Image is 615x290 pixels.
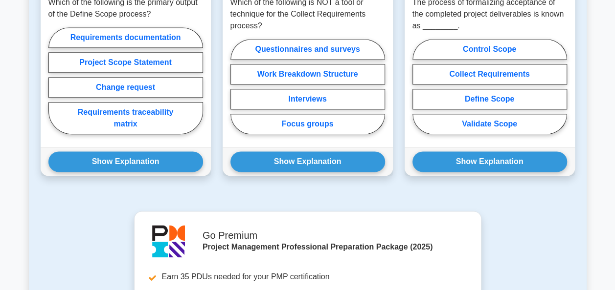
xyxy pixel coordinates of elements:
[230,39,385,60] label: Questionnaires and surveys
[48,52,203,73] label: Project Scope Statement
[412,89,567,109] label: Define Scope
[230,89,385,109] label: Interviews
[48,151,203,172] button: Show Explanation
[230,151,385,172] button: Show Explanation
[412,64,567,84] label: Collect Requirements
[412,151,567,172] button: Show Explanation
[412,39,567,60] label: Control Scope
[48,27,203,48] label: Requirements documentation
[230,114,385,134] label: Focus groups
[412,114,567,134] label: Validate Scope
[48,77,203,98] label: Change request
[230,64,385,84] label: Work Breakdown Structure
[48,102,203,134] label: Requirements traceability matrix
